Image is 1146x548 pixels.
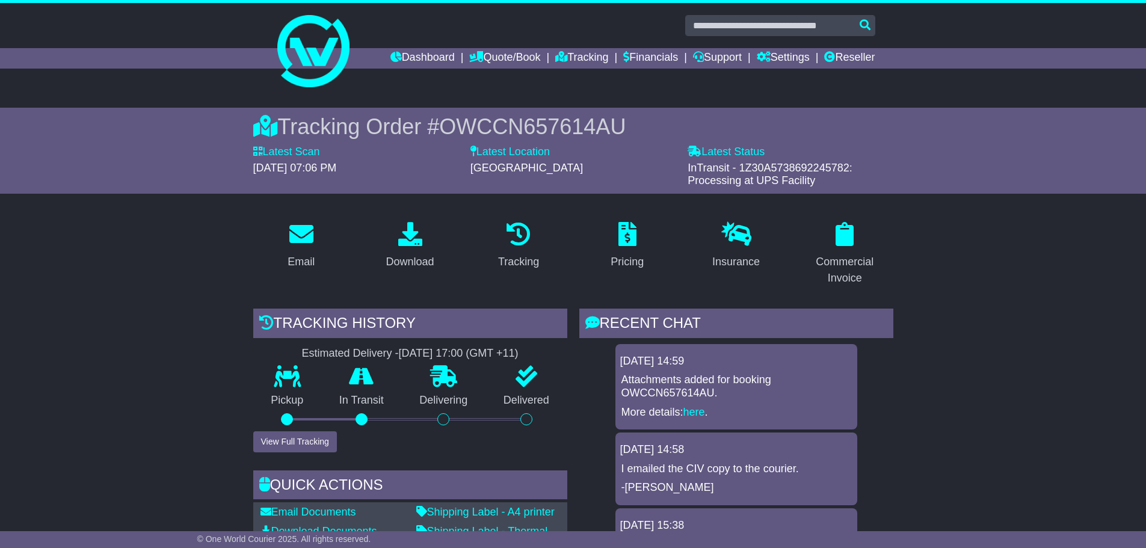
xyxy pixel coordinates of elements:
[683,406,705,418] a: here
[704,218,768,274] a: Insurance
[603,218,652,274] a: Pricing
[470,146,550,159] label: Latest Location
[579,309,893,341] div: RECENT CHAT
[399,347,519,360] div: [DATE] 17:00 (GMT +11)
[757,48,810,69] a: Settings
[253,347,567,360] div: Estimated Delivery -
[402,394,486,407] p: Delivering
[555,48,608,69] a: Tracking
[197,534,371,544] span: © One World Courier 2025. All rights reserved.
[490,218,547,274] a: Tracking
[390,48,455,69] a: Dashboard
[260,525,377,537] a: Download Documents
[621,406,851,419] p: More details: .
[253,470,567,503] div: Quick Actions
[280,218,322,274] a: Email
[621,374,851,399] p: Attachments added for booking OWCCN657614AU.
[621,481,851,494] p: -[PERSON_NAME]
[620,519,852,532] div: [DATE] 15:38
[611,254,644,270] div: Pricing
[621,463,851,476] p: I emailed the CIV copy to the courier.
[470,162,583,174] span: [GEOGRAPHIC_DATA]
[378,218,442,274] a: Download
[824,48,875,69] a: Reseller
[253,162,337,174] span: [DATE] 07:06 PM
[804,254,886,286] div: Commercial Invoice
[620,355,852,368] div: [DATE] 14:59
[416,506,555,518] a: Shipping Label - A4 printer
[439,114,626,139] span: OWCCN657614AU
[386,254,434,270] div: Download
[623,48,678,69] a: Financials
[253,431,337,452] button: View Full Tracking
[712,254,760,270] div: Insurance
[796,218,893,291] a: Commercial Invoice
[253,146,320,159] label: Latest Scan
[693,48,742,69] a: Support
[498,254,539,270] div: Tracking
[688,146,765,159] label: Latest Status
[253,309,567,341] div: Tracking history
[688,162,852,187] span: InTransit - 1Z30A5738692245782: Processing at UPS Facility
[469,48,540,69] a: Quote/Book
[321,394,402,407] p: In Transit
[288,254,315,270] div: Email
[253,394,322,407] p: Pickup
[485,394,567,407] p: Delivered
[253,114,893,140] div: Tracking Order #
[260,506,356,518] a: Email Documents
[620,443,852,457] div: [DATE] 14:58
